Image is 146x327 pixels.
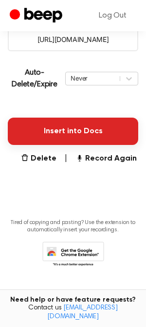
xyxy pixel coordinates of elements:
div: Never [71,74,115,83]
p: Auto-Delete/Expire [8,67,61,90]
button: Record Again [75,153,137,164]
span: Contact us [6,304,140,321]
a: Log Out [89,4,136,27]
button: Insert into Docs [8,118,138,145]
span: | [64,153,68,164]
button: Delete [21,153,56,164]
a: [EMAIL_ADDRESS][DOMAIN_NAME] [47,305,118,320]
p: Tired of copying and pasting? Use the extension to automatically insert your recordings. [8,219,138,234]
a: Beep [10,6,65,25]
